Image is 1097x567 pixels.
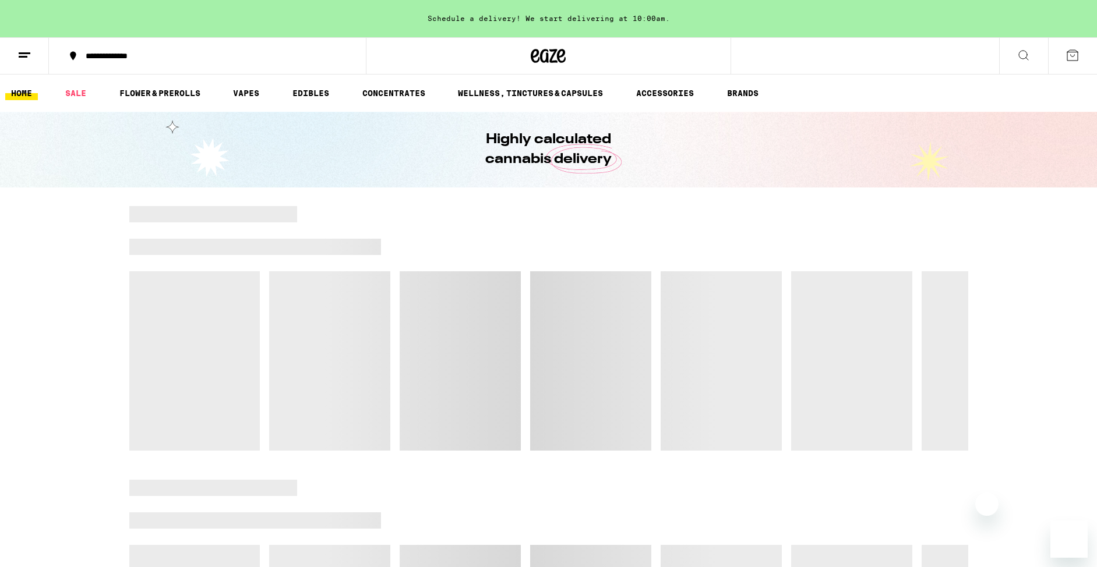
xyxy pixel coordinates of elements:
[452,86,609,100] a: WELLNESS, TINCTURES & CAPSULES
[5,86,38,100] a: HOME
[114,86,206,100] a: FLOWER & PREROLLS
[227,86,265,100] a: VAPES
[453,130,645,169] h1: Highly calculated cannabis delivery
[287,86,335,100] a: EDIBLES
[59,86,92,100] a: SALE
[721,86,764,100] a: BRANDS
[357,86,431,100] a: CONCENTRATES
[630,86,700,100] a: ACCESSORIES
[975,492,999,516] iframe: Close message
[1050,520,1088,558] iframe: Button to launch messaging window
